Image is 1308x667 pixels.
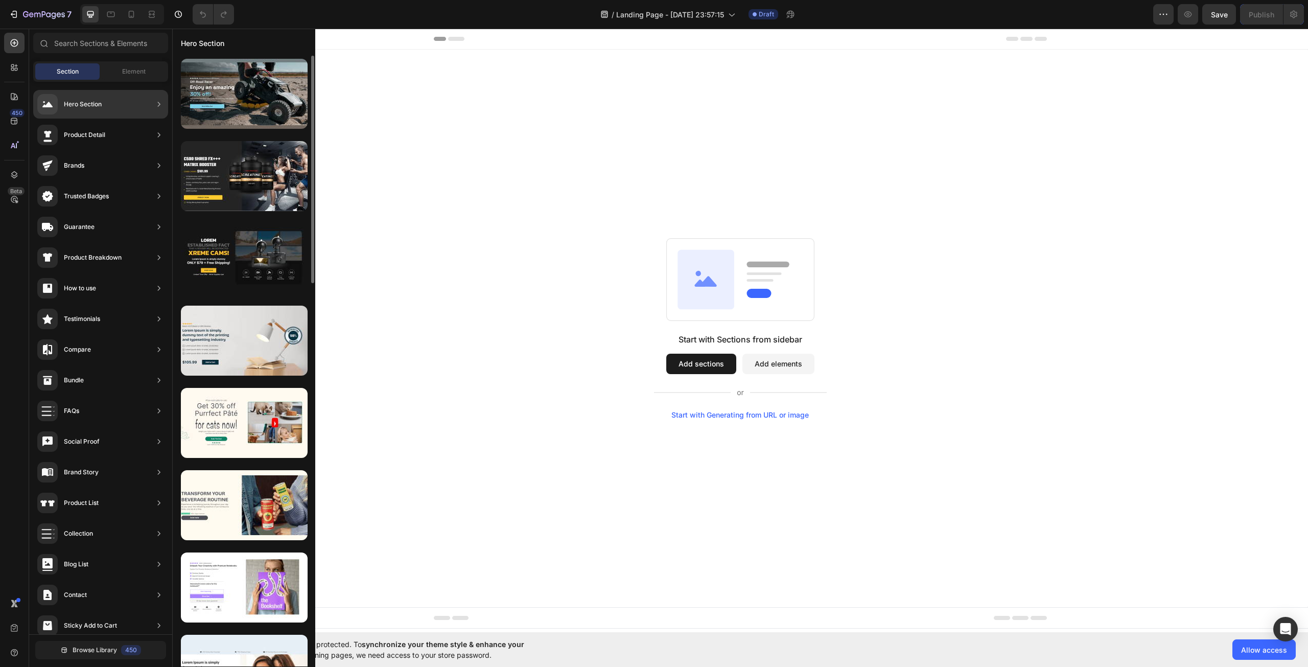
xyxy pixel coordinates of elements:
div: Collection [64,528,93,539]
div: 450 [121,645,141,655]
div: Publish [1249,9,1274,20]
button: Add sections [494,325,564,346]
button: Add elements [570,325,642,346]
div: 450 [10,109,25,117]
div: Undo/Redo [193,4,234,25]
div: Sticky Add to Cart [64,620,117,631]
span: Section [57,67,79,76]
span: synchronize your theme style & enhance your experience [238,640,524,659]
div: Start with Generating from URL or image [499,382,637,390]
span: Your page is password protected. To when designing pages, we need access to your store password. [238,639,564,660]
div: Blog List [64,559,88,569]
span: Landing Page - [DATE] 23:57:15 [616,9,724,20]
button: 7 [4,4,76,25]
div: Hero Section [64,99,102,109]
div: Trusted Badges [64,191,109,201]
span: Browse Library [73,646,117,655]
div: Product List [64,498,99,508]
div: Social Proof [64,436,100,447]
div: Beta [8,187,25,195]
span: Allow access [1241,645,1287,655]
span: Save [1211,10,1228,19]
div: FAQs [64,406,79,416]
div: Product Breakdown [64,252,122,263]
div: Brand Story [64,467,99,477]
div: Product Detail [64,130,105,140]
input: Search Sections & Elements [33,33,168,53]
iframe: Design area [172,29,1308,632]
button: Save [1202,4,1236,25]
button: Allow access [1232,639,1296,660]
p: 7 [67,8,72,20]
span: Draft [759,10,774,19]
div: Compare [64,344,91,355]
button: Publish [1240,4,1283,25]
div: Contact [64,590,87,600]
button: Browse Library450 [35,641,166,659]
div: Start with Sections from sidebar [506,305,630,317]
div: Testimonials [64,314,100,324]
div: Guarantee [64,222,95,232]
div: Open Intercom Messenger [1273,617,1298,641]
span: Element [122,67,146,76]
span: / [612,9,614,20]
div: Bundle [64,375,84,385]
div: How to use [64,283,96,293]
div: Brands [64,160,84,171]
